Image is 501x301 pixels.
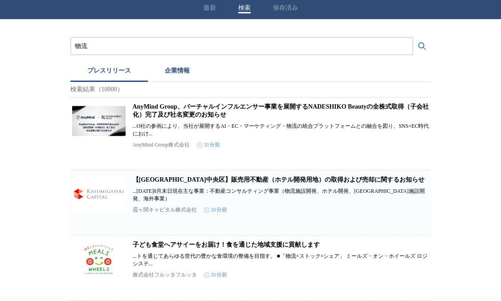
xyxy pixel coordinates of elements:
[204,271,227,279] time: 31分前
[72,103,126,138] img: AnyMind Group、バーチャルインフルエンサー事業を展開するNADESHIKO Beautyの全株式取得（子会社化）完了及び社名変更のお知らせ
[70,62,148,82] button: プレスリリース
[133,241,320,248] a: 子ども食堂へアサイーをお届け！食を通じた地域支援に貢献します
[133,103,429,118] a: AnyMind Group、バーチャルインフルエンサー事業を展開するNADESHIKO Beautyの全株式取得（子会社化）完了及び社名変更のお知らせ
[133,122,429,138] p: ...O社の参画により、当社が展開するAI・EC・マーケティング・物流の統合プラットフォームとの融合を図り、SNS×EC時代におけ...
[133,176,424,183] a: 【[GEOGRAPHIC_DATA]中央区】販売用不動産（ホテル開発用地）の取得および売却に関するお知らせ
[204,4,216,12] button: 最新
[133,206,197,214] p: 霞ヶ関キャピタル株式会社
[72,176,126,212] img: 【大阪市中央区】販売用不動産（ホテル開発用地）の取得および売却に関するお知らせ
[133,271,197,279] p: 株式会社フルッタフルッタ
[238,4,251,12] button: 検索
[204,206,227,214] time: 31分前
[133,187,429,203] p: ...[DATE]8月末日現在主な事業：不動産コンサルティング事業（物流施設開発、ホテル開発、[GEOGRAPHIC_DATA]施設開発、海外事業）
[70,82,431,98] p: 検索結果（10000）
[133,141,190,149] p: AnyMind Group株式会社
[413,37,431,55] button: 検索する
[273,4,298,12] button: 保存済み
[148,62,207,82] button: 企業情報
[75,41,409,51] input: プレスリリースおよび企業を検索する
[133,252,429,268] p: ...トを通じてあらゆる世代の豊かな食環境の整備を目指す。 ■「物流×ストック×シェア」 ミールズ・オン・ホイールズ ロジシステ...
[72,241,126,277] img: 子ども食堂へアサイーをお届け！食を通じた地域支援に貢献します
[197,141,220,149] time: 31分前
